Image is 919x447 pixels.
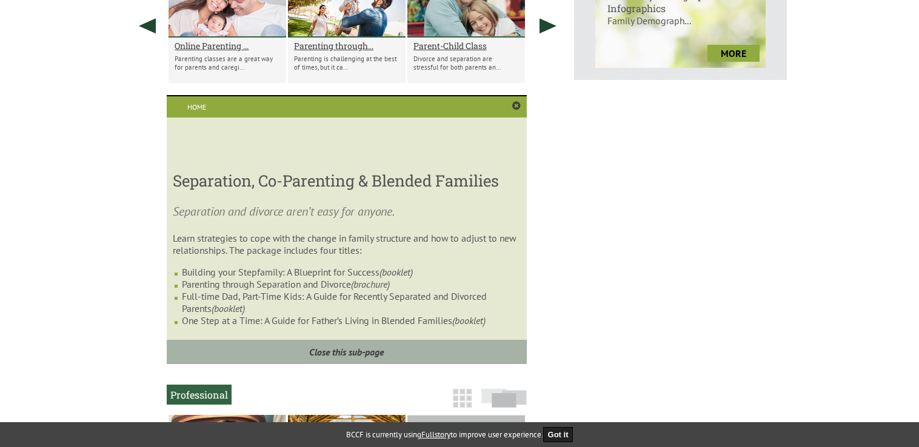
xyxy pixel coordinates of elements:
[452,314,486,326] i: (booklet)
[413,40,519,51] a: Parent-Child Class
[512,101,521,111] a: Close
[351,278,390,290] i: (brochure)
[478,394,530,414] a: Slide View
[453,389,472,408] img: grid-icon.png
[294,55,399,71] p: Parenting is challenging at the best of times, but it ca...
[173,203,520,220] p: Separation and divorce aren’t easy for anyone.
[173,232,520,256] p: Learn strategies to cope with the change in family structure and how to adjust to new relationshi...
[173,170,520,191] h3: Separation, Co-Parenting & Blended Families
[707,45,760,62] a: more
[595,15,766,39] p: Family Demograph...
[182,266,520,278] li: Building your Stepfamily: A Blueprint for Success
[167,340,526,364] a: Close this sub-page
[182,314,520,326] li: One Step at a Time: A Guide for Father’s Living in Blended Families
[543,427,573,442] button: Got it
[167,385,232,405] h2: Professional
[175,40,280,51] a: Online Parenting ...
[449,394,475,414] a: Grid View
[309,346,384,358] i: Close this sub-page
[481,388,527,408] img: slide-icon.png
[212,302,245,314] i: (booklet)
[182,278,520,290] li: Parenting through Separation and Divorce
[421,429,450,440] a: Fullstory
[294,40,399,51] a: Parenting through...
[167,96,227,118] a: Home
[379,266,413,278] i: (booklet)
[413,55,519,71] p: Divorce and separation are stressful for both parents an...
[175,55,280,71] p: Parenting classes are a great way for parents and caregi...
[182,290,520,314] li: Full-time Dad, Part-Time Kids: A Guide for Recently Separated and Divorced Parents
